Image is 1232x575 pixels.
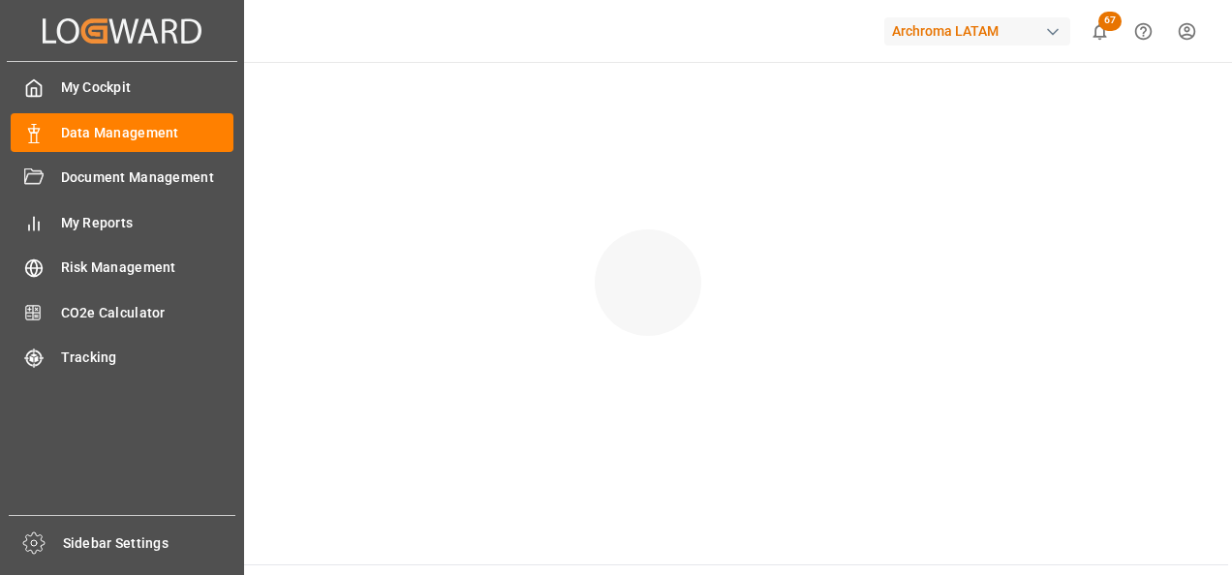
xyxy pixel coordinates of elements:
[61,123,234,143] span: Data Management
[884,17,1070,45] div: Archroma LATAM
[61,213,234,233] span: My Reports
[11,159,233,197] a: Document Management
[61,77,234,98] span: My Cockpit
[61,348,234,368] span: Tracking
[11,203,233,241] a: My Reports
[1078,10,1122,53] button: show 67 new notifications
[11,293,233,331] a: CO2e Calculator
[11,69,233,106] a: My Cockpit
[61,303,234,323] span: CO2e Calculator
[63,533,236,554] span: Sidebar Settings
[11,339,233,377] a: Tracking
[11,113,233,151] a: Data Management
[11,249,233,287] a: Risk Management
[1122,10,1165,53] button: Help Center
[61,167,234,188] span: Document Management
[61,257,234,278] span: Risk Management
[884,13,1078,49] button: Archroma LATAM
[1098,12,1122,31] span: 67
